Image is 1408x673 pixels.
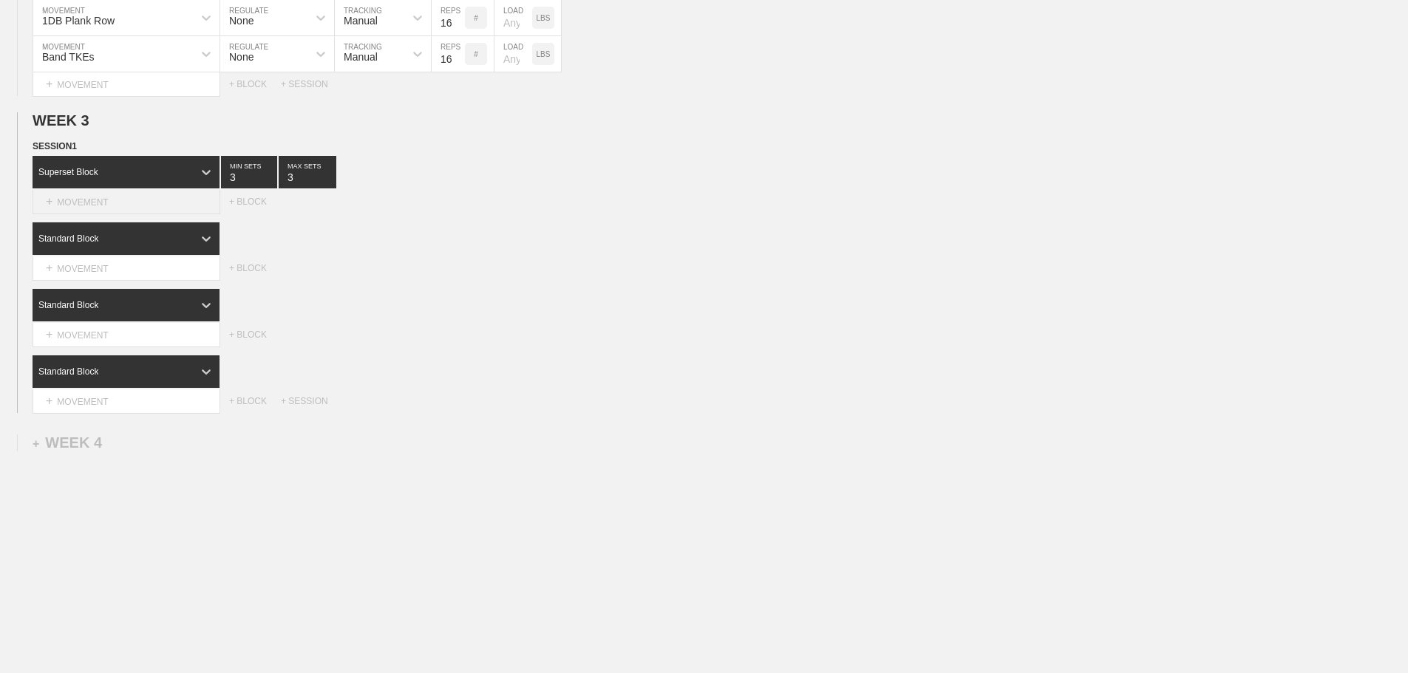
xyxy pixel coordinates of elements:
div: None [229,51,254,63]
div: Manual [344,51,378,63]
div: + BLOCK [229,79,281,89]
p: # [474,50,478,58]
p: LBS [537,14,551,22]
div: 1DB Plank Row [42,15,115,27]
div: Standard Block [38,233,98,244]
div: + BLOCK [229,197,281,207]
iframe: Chat Widget [1334,602,1408,673]
span: + [46,78,52,90]
div: Standard Block [38,300,98,310]
div: WEEK 4 [33,434,102,451]
div: Superset Block [38,167,98,177]
span: + [46,328,52,341]
div: Standard Block [38,366,98,377]
input: None [279,156,336,188]
div: None [229,15,254,27]
span: + [33,437,39,450]
span: WEEK 3 [33,112,89,129]
div: MOVEMENT [33,389,220,414]
div: + BLOCK [229,329,281,340]
div: + SESSION [281,79,340,89]
span: + [46,262,52,274]
div: + SESSION [281,396,340,406]
div: MOVEMENT [33,72,220,97]
div: MOVEMENT [33,323,220,347]
div: MOVEMENT [33,256,220,281]
div: MOVEMENT [33,190,220,214]
span: SESSION 1 [33,141,77,151]
p: LBS [537,50,551,58]
div: + BLOCK [229,396,281,406]
input: Any [494,36,532,72]
div: Manual [344,15,378,27]
div: Band TKEs [42,51,95,63]
div: + BLOCK [229,263,281,273]
span: + [46,195,52,208]
span: + [46,394,52,407]
p: # [474,14,478,22]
